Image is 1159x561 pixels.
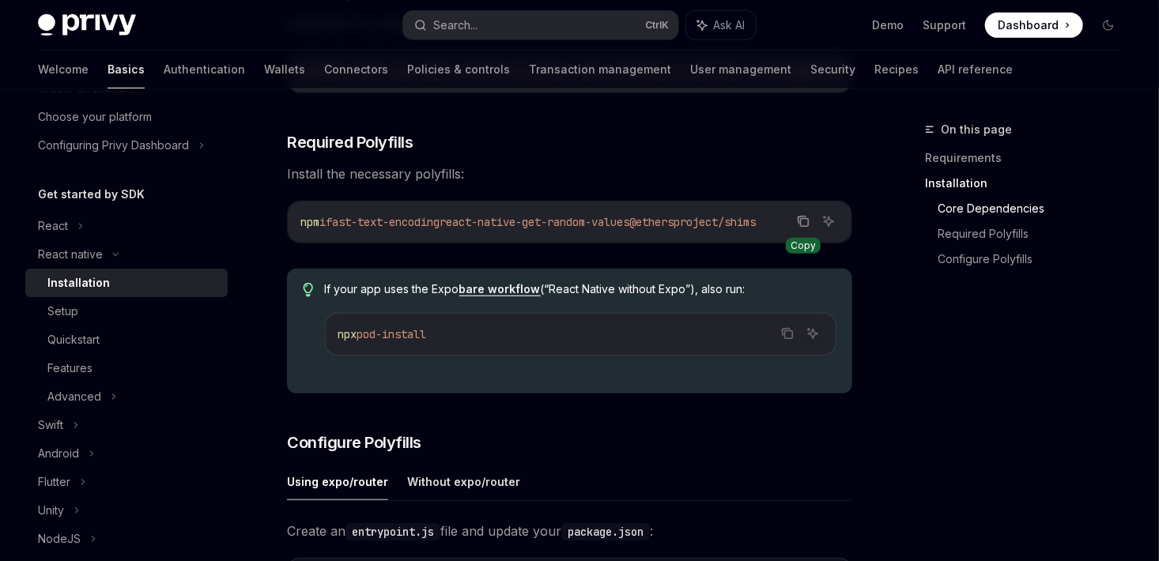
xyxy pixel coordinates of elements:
[324,51,388,88] a: Connectors
[440,215,629,229] span: react-native-get-random-values
[25,297,228,326] a: Setup
[874,51,919,88] a: Recipes
[872,17,904,33] a: Demo
[325,281,836,297] span: If your app uses the Expo (“React Native without Expo”), also run:
[345,523,440,540] code: entrypoint.js
[326,215,440,229] span: fast-text-encoding
[338,327,357,341] span: npx
[108,51,145,88] a: Basics
[433,16,478,35] div: Search...
[925,171,1134,196] a: Installation
[925,145,1134,171] a: Requirements
[25,269,228,297] a: Installation
[38,245,103,264] div: React native
[786,238,821,254] div: Copy
[1096,13,1121,38] button: Toggle dark mode
[38,185,145,204] h5: Get started by SDK
[998,17,1059,33] span: Dashboard
[941,120,1012,139] span: On this page
[287,463,388,500] button: Using expo/router
[645,19,669,32] span: Ctrl K
[407,463,520,500] button: Without expo/router
[459,282,541,296] a: bare workflow
[810,51,855,88] a: Security
[686,11,756,40] button: Ask AI
[818,211,839,232] button: Ask AI
[938,196,1134,221] a: Core Dependencies
[303,283,314,297] svg: Tip
[403,11,678,40] button: Search...CtrlK
[38,51,89,88] a: Welcome
[629,215,756,229] span: @ethersproject/shims
[47,387,101,406] div: Advanced
[561,523,650,540] code: package.json
[47,330,100,349] div: Quickstart
[38,473,70,491] div: Flutter
[38,107,152,126] div: Choose your platform
[47,359,92,378] div: Features
[38,216,68,235] div: React
[25,354,228,382] a: Features
[38,14,136,36] img: dark logo
[938,247,1134,272] a: Configure Polyfills
[777,323,798,344] button: Copy the contents from the code block
[38,444,79,463] div: Android
[407,51,510,88] a: Policies & controls
[25,103,228,131] a: Choose your platform
[319,215,326,229] span: i
[923,17,966,33] a: Support
[300,215,319,229] span: npm
[38,416,63,435] div: Swift
[287,131,413,153] span: Required Polyfills
[985,13,1083,38] a: Dashboard
[802,323,823,344] button: Ask AI
[287,163,852,185] span: Install the necessary polyfills:
[38,136,189,155] div: Configuring Privy Dashboard
[287,520,852,542] span: Create an file and update your :
[38,529,81,548] div: NodeJS
[713,17,745,33] span: Ask AI
[529,51,671,88] a: Transaction management
[690,51,791,88] a: User management
[938,221,1134,247] a: Required Polyfills
[47,302,78,321] div: Setup
[793,211,814,232] button: Copy the contents from the code block
[264,51,305,88] a: Wallets
[938,51,1013,88] a: API reference
[25,326,228,354] a: Quickstart
[287,431,421,454] span: Configure Polyfills
[38,501,64,520] div: Unity
[357,327,427,341] span: pod-install
[164,51,245,88] a: Authentication
[47,273,110,292] div: Installation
